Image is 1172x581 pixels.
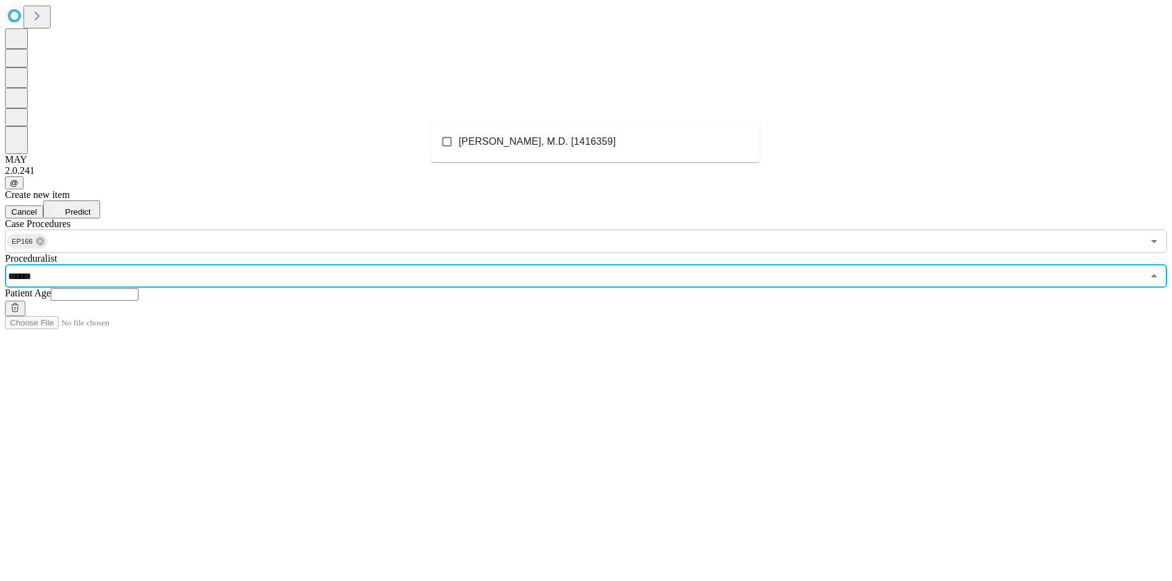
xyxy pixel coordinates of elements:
button: Predict [43,200,100,218]
span: [PERSON_NAME], M.D. [1416359] [459,134,616,149]
div: EP166 [7,234,48,249]
span: EP166 [7,235,38,249]
span: Predict [65,207,90,217]
span: Patient Age [5,288,51,298]
span: Proceduralist [5,253,57,264]
button: @ [5,176,23,189]
button: Cancel [5,205,43,218]
span: Scheduled Procedure [5,218,70,229]
div: 2.0.241 [5,165,1167,176]
span: @ [10,178,19,187]
div: MAY [5,154,1167,165]
button: Open [1145,233,1163,250]
span: Create new item [5,189,70,200]
span: Cancel [11,207,37,217]
button: Close [1145,267,1163,285]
